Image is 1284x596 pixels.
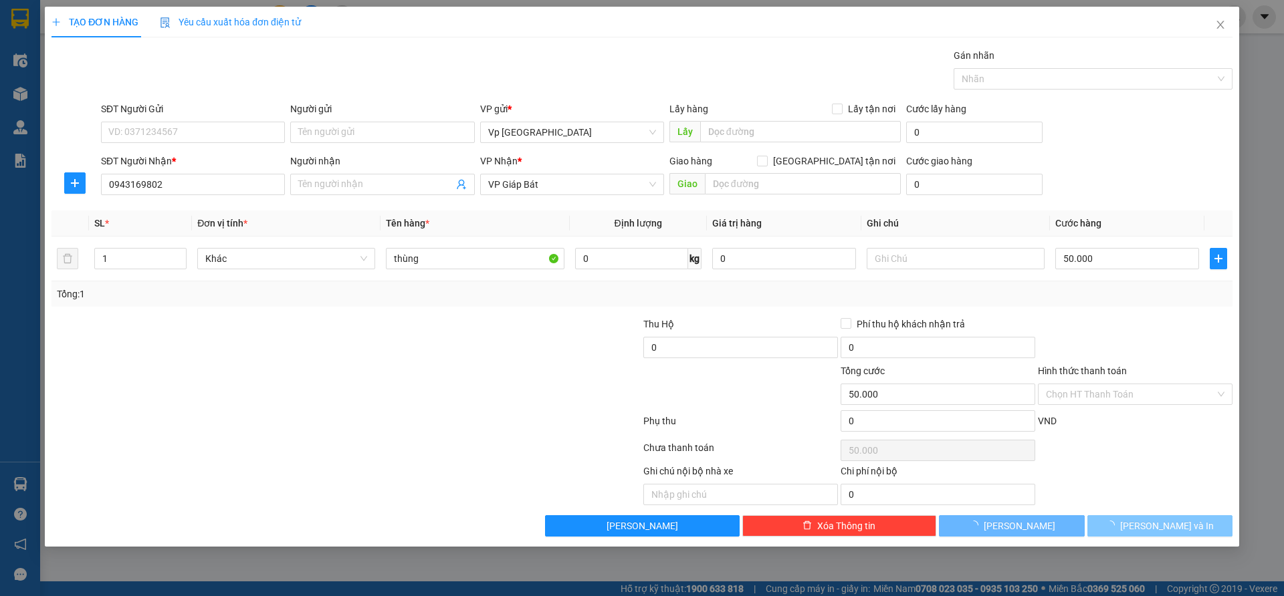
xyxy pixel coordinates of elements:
div: Tổng: 1 [57,287,496,301]
span: Lấy tận nơi [843,102,901,116]
span: [GEOGRAPHIC_DATA] tận nơi [768,154,901,168]
span: Cước hàng [1055,218,1101,229]
span: user-add [456,179,467,190]
input: Ghi Chú [867,248,1045,269]
label: Cước giao hàng [906,156,972,166]
span: SL [94,218,105,229]
button: deleteXóa Thông tin [742,515,937,537]
span: Giao [669,173,705,194]
span: Lấy hàng [669,104,708,114]
span: Yêu cầu xuất hóa đơn điện tử [160,17,301,27]
input: Cước lấy hàng [906,122,1043,143]
button: plus [1210,248,1227,269]
div: SĐT Người Nhận [101,154,285,168]
span: close [1215,19,1226,30]
span: [PERSON_NAME] [607,518,678,533]
span: 19003239, 0928021970 [16,61,101,71]
label: Hình thức thanh toán [1038,365,1127,376]
span: TẠO ĐƠN HÀNG [51,17,138,27]
span: loading [1105,520,1120,530]
div: Chi phí nội bộ [841,464,1035,484]
div: Chưa thanh toán [642,440,839,464]
span: plus [51,17,61,27]
span: VND [1038,416,1057,426]
input: Dọc đường [705,173,901,194]
span: plus [1210,253,1226,264]
span: Thu Hộ [643,319,674,329]
span: Lấy [669,121,700,142]
img: icon [160,17,171,28]
input: 0 [712,248,856,269]
span: Tổng cước [841,365,885,376]
label: Gán nhãn [954,50,994,61]
span: VP Nhận [480,156,518,166]
input: Cước giao hàng [906,174,1043,195]
span: Khác [205,249,367,269]
span: Giao hàng [669,156,712,166]
th: Ghi chú [861,210,1050,237]
span: Vp Thượng Lý [488,122,656,142]
button: delete [57,248,78,269]
button: [PERSON_NAME] [939,515,1084,537]
span: plus [65,178,85,188]
span: Xóa Thông tin [817,518,875,533]
input: VD: Bàn, Ghế [386,248,564,269]
span: Phí thu hộ khách nhận trả [851,317,970,331]
label: Cước lấy hàng [906,104,966,114]
button: plus [64,172,86,194]
div: Người nhận [290,154,474,168]
span: Kết Đoàn [24,7,92,25]
input: Dọc đường [700,121,901,142]
div: Phụ thu [642,414,839,437]
span: Số 61 [PERSON_NAME] (Đối diện bến xe [GEOGRAPHIC_DATA]) [9,27,108,59]
div: Ghi chú nội bộ nhà xe [643,464,838,484]
div: Người gửi [290,102,474,116]
span: Tên hàng [386,218,429,229]
button: [PERSON_NAME] và In [1087,515,1233,537]
span: VP Giáp Bát [488,174,656,194]
div: SĐT Người Gửi [101,102,285,116]
img: logo [5,43,7,92]
button: Close [1202,7,1239,44]
span: kg [688,248,702,269]
input: Nhập ghi chú [643,484,838,505]
span: Giá trị hàng [712,218,762,229]
button: [PERSON_NAME] [545,515,740,537]
span: Định lượng [615,218,662,229]
span: delete [802,520,812,531]
span: [PERSON_NAME] [984,518,1055,533]
span: [PERSON_NAME] và In [1120,518,1214,533]
span: loading [969,520,984,530]
span: Đơn vị tính [197,218,247,229]
strong: PHIẾU GỬI HÀNG [25,74,92,103]
span: THUONGLY09250037 [109,43,231,57]
div: VP gửi [480,102,664,116]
